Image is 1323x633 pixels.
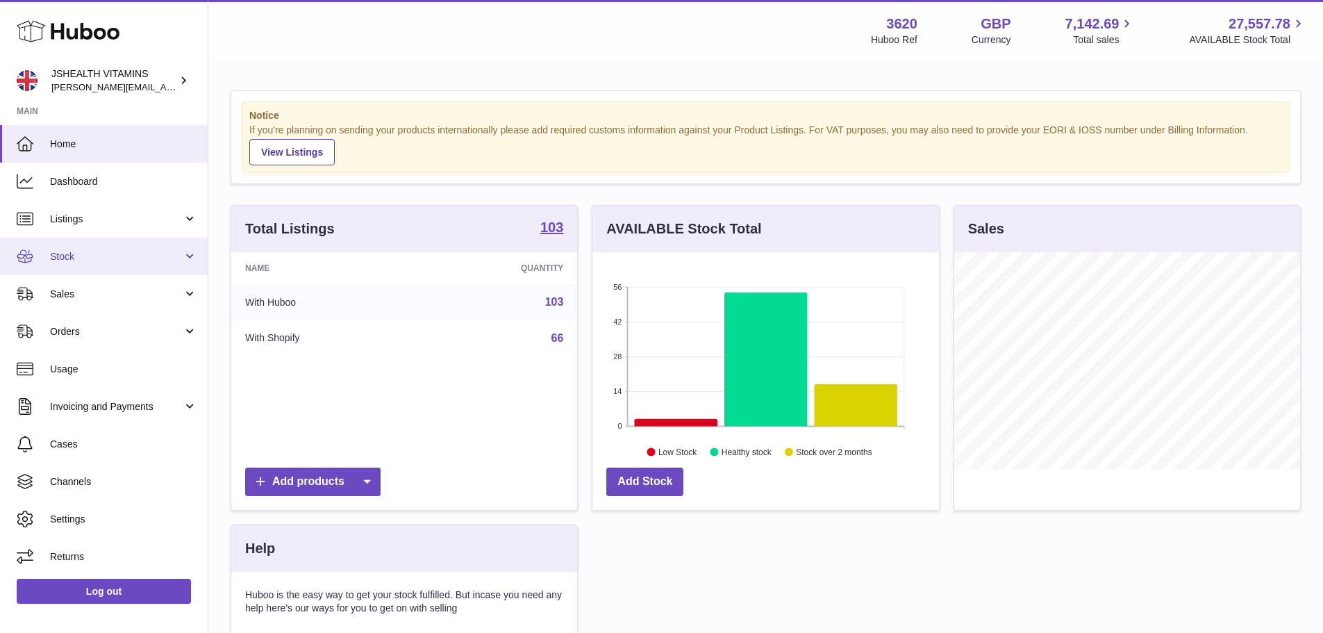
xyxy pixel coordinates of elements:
[245,468,381,496] a: Add products
[231,252,418,284] th: Name
[50,363,197,376] span: Usage
[17,70,38,91] img: francesca@jshealthvitamins.com
[981,15,1010,33] strong: GBP
[606,468,683,496] a: Add Stock
[540,220,563,234] strong: 103
[50,288,183,301] span: Sales
[1229,15,1290,33] span: 27,557.78
[540,220,563,237] a: 103
[614,387,622,395] text: 14
[1189,15,1306,47] a: 27,557.78 AVAILABLE Stock Total
[50,400,183,413] span: Invoicing and Payments
[871,33,917,47] div: Huboo Ref
[50,438,197,451] span: Cases
[1065,15,1135,47] a: 7,142.69 Total sales
[245,539,275,558] h3: Help
[1189,33,1306,47] span: AVAILABLE Stock Total
[17,579,191,604] a: Log out
[797,447,872,457] text: Stock over 2 months
[722,447,772,457] text: Healthy stock
[618,422,622,430] text: 0
[545,296,564,308] a: 103
[50,138,197,151] span: Home
[249,109,1282,122] strong: Notice
[231,284,418,320] td: With Huboo
[50,325,183,338] span: Orders
[249,139,335,165] a: View Listings
[968,220,1004,238] h3: Sales
[231,320,418,356] td: With Shopify
[50,250,183,263] span: Stock
[50,513,197,526] span: Settings
[606,220,761,238] h3: AVAILABLE Stock Total
[614,318,622,326] text: 42
[1073,33,1135,47] span: Total sales
[972,33,1011,47] div: Currency
[245,220,335,238] h3: Total Listings
[614,352,622,361] text: 28
[50,213,183,226] span: Listings
[551,332,564,344] a: 66
[658,447,697,457] text: Low Stock
[418,252,578,284] th: Quantity
[245,589,563,615] p: Huboo is the easy way to get your stock fulfilled. But incase you need any help here's our ways f...
[249,124,1282,165] div: If you're planning on sending your products internationally please add required customs informati...
[886,15,917,33] strong: 3620
[50,175,197,188] span: Dashboard
[51,67,176,94] div: JSHEALTH VITAMINS
[50,550,197,564] span: Returns
[50,475,197,488] span: Channels
[614,283,622,291] text: 56
[51,81,278,92] span: [PERSON_NAME][EMAIL_ADDRESS][DOMAIN_NAME]
[1065,15,1120,33] span: 7,142.69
